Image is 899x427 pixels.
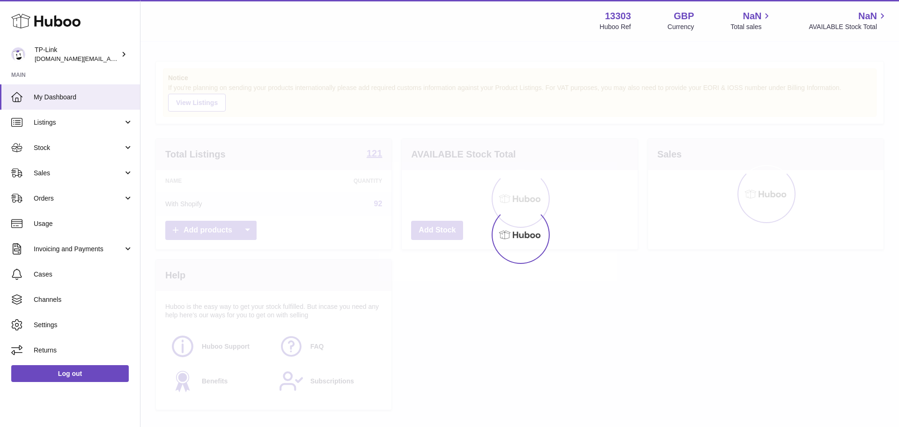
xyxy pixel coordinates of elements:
[605,10,631,22] strong: 13303
[730,22,772,31] span: Total sales
[34,270,133,279] span: Cases
[34,346,133,355] span: Returns
[809,10,888,31] a: NaN AVAILABLE Stock Total
[858,10,877,22] span: NaN
[730,10,772,31] a: NaN Total sales
[809,22,888,31] span: AVAILABLE Stock Total
[35,45,119,63] div: TP-Link
[34,194,123,203] span: Orders
[743,10,761,22] span: NaN
[600,22,631,31] div: Huboo Ref
[11,365,129,382] a: Log out
[34,245,123,254] span: Invoicing and Payments
[34,169,123,178] span: Sales
[674,10,694,22] strong: GBP
[668,22,694,31] div: Currency
[34,295,133,304] span: Channels
[34,93,133,102] span: My Dashboard
[35,55,186,62] span: [DOMAIN_NAME][EMAIL_ADDRESS][DOMAIN_NAME]
[34,321,133,330] span: Settings
[34,118,123,127] span: Listings
[11,47,25,61] img: purchase.uk@tp-link.com
[34,219,133,228] span: Usage
[34,143,123,152] span: Stock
